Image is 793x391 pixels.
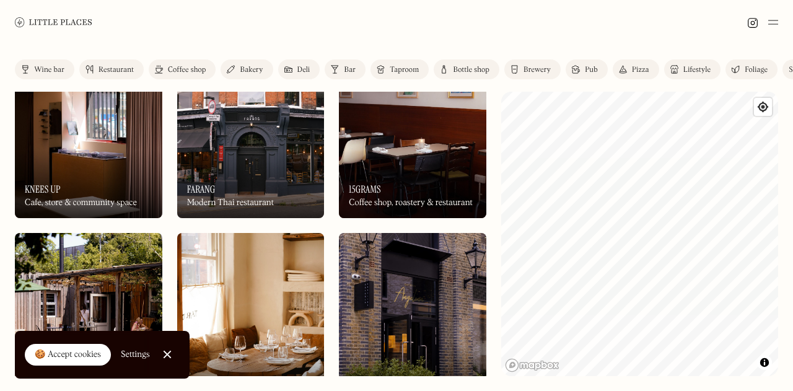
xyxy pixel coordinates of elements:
[278,59,320,79] a: Deli
[757,355,772,370] button: Toggle attribution
[149,59,216,79] a: Coffee shop
[240,66,263,74] div: Bakery
[221,59,273,79] a: Bakery
[35,349,101,361] div: 🍪 Accept cookies
[434,59,499,79] a: Bottle shop
[632,66,649,74] div: Pizza
[664,59,721,79] a: Lifestyle
[339,42,486,218] img: 15grams
[566,59,608,79] a: Pub
[177,42,325,218] img: Farang
[725,59,778,79] a: Foliage
[745,66,768,74] div: Foliage
[121,350,150,359] div: Settings
[79,59,144,79] a: Restaurant
[168,66,206,74] div: Coffee shop
[370,59,429,79] a: Taproom
[349,375,418,387] h3: Osteria Angelina
[15,42,162,218] a: Knees UpKnees UpKnees UpCafe, store & community space
[349,198,473,208] div: Coffee shop, roastery & restaurant
[155,342,180,367] a: Close Cookie Popup
[297,66,310,74] div: Deli
[177,42,325,218] a: FarangFarangFarangModern Thai restaurant
[25,198,137,208] div: Cafe, store & community space
[121,341,150,369] a: Settings
[25,344,111,366] a: 🍪 Accept cookies
[585,66,598,74] div: Pub
[754,98,772,116] button: Find my location
[453,66,489,74] div: Bottle shop
[524,66,551,74] div: Brewery
[15,42,162,218] img: Knees Up
[15,59,74,79] a: Wine bar
[325,59,366,79] a: Bar
[339,42,486,218] a: 15grams15grams15gramsCoffee shop, roastery & restaurant
[99,66,134,74] div: Restaurant
[349,183,380,195] h3: 15grams
[505,358,559,372] a: Mapbox homepage
[25,183,61,195] h3: Knees Up
[390,66,419,74] div: Taproom
[501,92,778,376] canvas: Map
[683,66,711,74] div: Lifestyle
[34,66,64,74] div: Wine bar
[613,59,659,79] a: Pizza
[344,66,356,74] div: Bar
[187,198,274,208] div: Modern Thai restaurant
[504,59,561,79] a: Brewery
[187,375,237,387] h3: Tatar Bunar
[187,183,216,195] h3: Farang
[761,356,768,369] span: Toggle attribution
